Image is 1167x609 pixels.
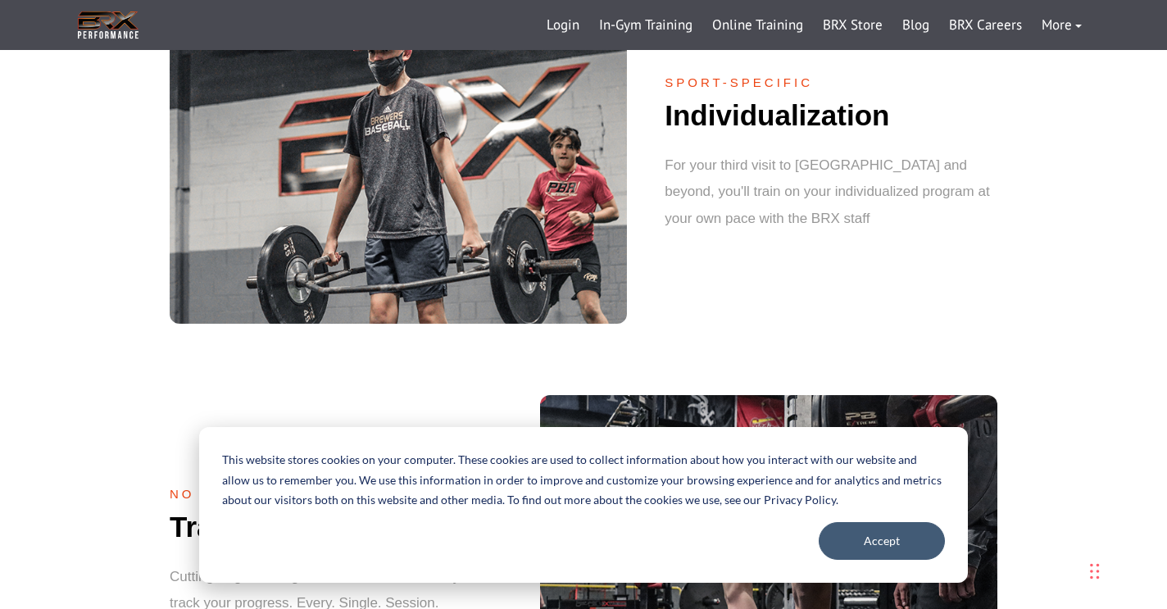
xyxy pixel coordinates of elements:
a: Online Training [702,6,813,45]
a: BRX Careers [939,6,1032,45]
button: Accept [819,522,945,560]
div: Cookie banner [199,427,968,583]
a: Blog [892,6,939,45]
a: BRX Store [813,6,892,45]
h2: Individualization [665,98,997,133]
div: Drag [1090,547,1100,596]
p: This website stores cookies on your computer. These cookies are used to collect information about... [222,450,945,511]
span: Sport-Specific [665,75,997,90]
a: In-Gym Training [589,6,702,45]
a: More [1032,6,1092,45]
h2: Track Progress [170,510,502,544]
a: Login [537,6,589,45]
img: BRX Transparent Logo-2 [75,8,141,42]
span: No more wasted money. [170,487,502,502]
p: For your third visit to [GEOGRAPHIC_DATA] and beyond, you'll train on your individualized program... [665,152,997,232]
iframe: Chat Widget [925,432,1167,609]
div: Navigation Menu [537,6,1092,45]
